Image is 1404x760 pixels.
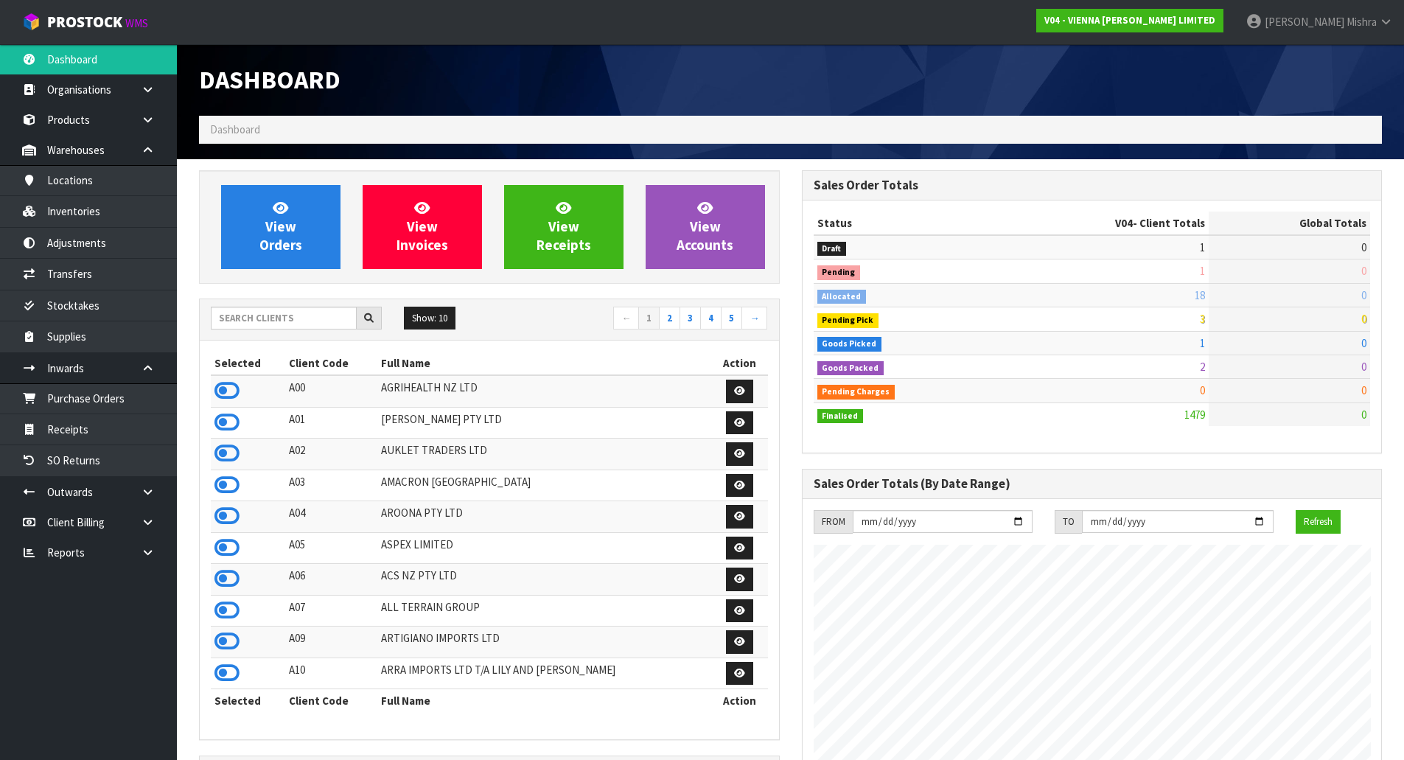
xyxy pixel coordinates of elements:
[47,13,122,32] span: ProStock
[817,409,864,424] span: Finalised
[998,212,1209,235] th: - Client Totals
[1055,510,1082,534] div: TO
[721,307,742,330] a: 5
[646,185,765,269] a: ViewAccounts
[285,352,378,375] th: Client Code
[1184,408,1205,422] span: 1479
[677,199,733,254] span: View Accounts
[638,307,660,330] a: 1
[537,199,591,254] span: View Receipts
[504,185,624,269] a: ViewReceipts
[285,627,378,658] td: A09
[1200,240,1205,254] span: 1
[285,407,378,439] td: A01
[1296,510,1341,534] button: Refresh
[1265,15,1344,29] span: [PERSON_NAME]
[814,510,853,534] div: FROM
[1200,264,1205,278] span: 1
[285,564,378,596] td: A06
[817,385,895,400] span: Pending Charges
[377,564,711,596] td: ACS NZ PTY LTD
[1195,288,1205,302] span: 18
[285,470,378,501] td: A03
[285,501,378,533] td: A04
[285,658,378,689] td: A10
[259,199,302,254] span: View Orders
[211,689,285,713] th: Selected
[817,265,861,280] span: Pending
[1200,336,1205,350] span: 1
[285,595,378,627] td: A07
[814,178,1371,192] h3: Sales Order Totals
[1361,360,1366,374] span: 0
[814,477,1371,491] h3: Sales Order Totals (By Date Range)
[680,307,701,330] a: 3
[377,375,711,407] td: AGRIHEALTH NZ LTD
[1209,212,1370,235] th: Global Totals
[817,242,847,257] span: Draft
[199,64,340,95] span: Dashboard
[1200,312,1205,326] span: 3
[285,375,378,407] td: A00
[363,185,482,269] a: ViewInvoices
[377,658,711,689] td: ARRA IMPORTS LTD T/A LILY AND [PERSON_NAME]
[1044,14,1215,27] strong: V04 - VIENNA [PERSON_NAME] LIMITED
[377,532,711,564] td: ASPEX LIMITED
[817,290,867,304] span: Allocated
[1361,336,1366,350] span: 0
[712,352,768,375] th: Action
[1200,383,1205,397] span: 0
[1361,264,1366,278] span: 0
[377,352,711,375] th: Full Name
[210,122,260,136] span: Dashboard
[1115,216,1133,230] span: V04
[285,689,378,713] th: Client Code
[377,407,711,439] td: [PERSON_NAME] PTY LTD
[814,212,998,235] th: Status
[285,532,378,564] td: A05
[1361,408,1366,422] span: 0
[1347,15,1377,29] span: Mishra
[1361,383,1366,397] span: 0
[22,13,41,31] img: cube-alt.png
[817,337,882,352] span: Goods Picked
[817,313,879,328] span: Pending Pick
[613,307,639,330] a: ←
[700,307,722,330] a: 4
[285,439,378,470] td: A02
[377,689,711,713] th: Full Name
[377,470,711,501] td: AMACRON [GEOGRAPHIC_DATA]
[377,627,711,658] td: ARTIGIANO IMPORTS LTD
[377,595,711,627] td: ALL TERRAIN GROUP
[817,361,884,376] span: Goods Packed
[712,689,768,713] th: Action
[1200,360,1205,374] span: 2
[211,307,357,330] input: Search clients
[377,439,711,470] td: AUKLET TRADERS LTD
[1361,240,1366,254] span: 0
[397,199,448,254] span: View Invoices
[211,352,285,375] th: Selected
[125,16,148,30] small: WMS
[404,307,455,330] button: Show: 10
[500,307,768,332] nav: Page navigation
[741,307,767,330] a: →
[1361,288,1366,302] span: 0
[1361,312,1366,326] span: 0
[659,307,680,330] a: 2
[1036,9,1223,32] a: V04 - VIENNA [PERSON_NAME] LIMITED
[377,501,711,533] td: AROONA PTY LTD
[221,185,340,269] a: ViewOrders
